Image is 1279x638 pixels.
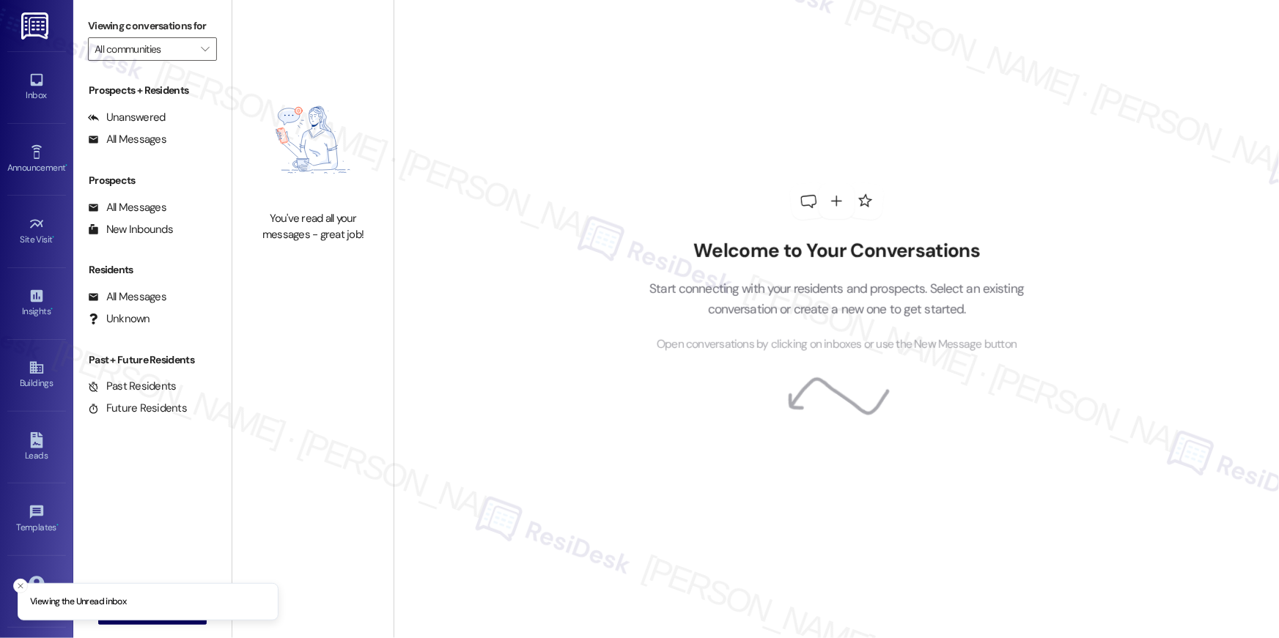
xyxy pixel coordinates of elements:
div: All Messages [88,132,166,147]
a: Inbox [7,67,66,107]
a: Templates • [7,500,66,539]
a: Leads [7,428,66,467]
p: Start connecting with your residents and prospects. Select an existing conversation or create a n... [627,278,1047,320]
div: Past Residents [88,379,177,394]
div: You've read all your messages - great job! [248,211,377,242]
span: • [65,160,67,171]
span: • [56,520,59,530]
div: Past + Future Residents [73,352,232,368]
img: ResiDesk Logo [21,12,51,40]
div: New Inbounds [88,222,173,237]
div: Unanswered [88,110,166,125]
a: Site Visit • [7,212,66,251]
p: Viewing the Unread inbox [30,596,126,609]
div: Future Residents [88,401,187,416]
i:  [201,43,209,55]
a: Account [7,571,66,611]
input: All communities [95,37,193,61]
a: Buildings [7,355,66,395]
label: Viewing conversations for [88,15,217,37]
a: Insights • [7,283,66,323]
div: Prospects + Residents [73,83,232,98]
span: • [51,304,53,314]
h2: Welcome to Your Conversations [627,240,1047,263]
span: Open conversations by clicking on inboxes or use the New Message button [657,335,1017,354]
div: Prospects [73,173,232,188]
div: Residents [73,262,232,278]
span: • [53,232,55,242]
button: Close toast [13,579,28,593]
div: All Messages [88,289,166,305]
img: empty-state [248,76,377,204]
div: All Messages [88,200,166,215]
div: Unknown [88,311,150,327]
